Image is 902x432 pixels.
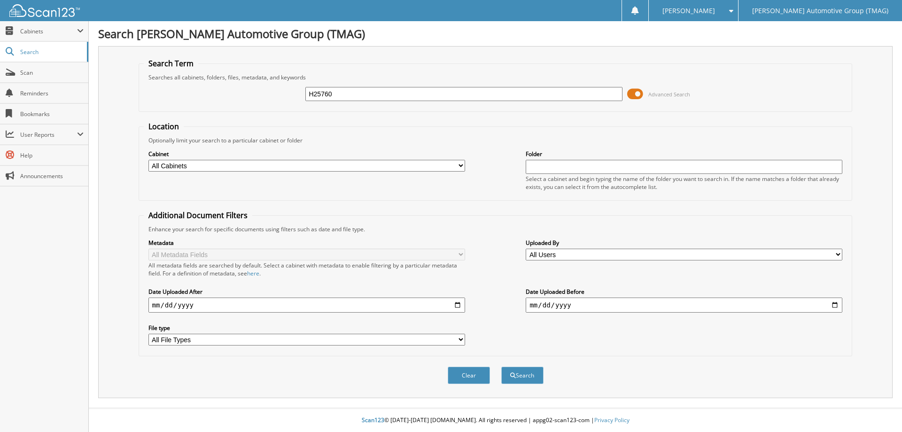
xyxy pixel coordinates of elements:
[98,26,893,41] h1: Search [PERSON_NAME] Automotive Group (TMAG)
[594,416,630,424] a: Privacy Policy
[20,69,84,77] span: Scan
[501,367,544,384] button: Search
[20,151,84,159] span: Help
[148,239,465,247] label: Metadata
[148,324,465,332] label: File type
[148,288,465,296] label: Date Uploaded After
[144,73,848,81] div: Searches all cabinets, folders, files, metadata, and keywords
[448,367,490,384] button: Clear
[855,387,902,432] iframe: Chat Widget
[148,261,465,277] div: All metadata fields are searched by default. Select a cabinet with metadata to enable filtering b...
[20,172,84,180] span: Announcements
[144,121,184,132] legend: Location
[526,288,842,296] label: Date Uploaded Before
[362,416,384,424] span: Scan123
[648,91,690,98] span: Advanced Search
[662,8,715,14] span: [PERSON_NAME]
[89,409,902,432] div: © [DATE]-[DATE] [DOMAIN_NAME]. All rights reserved | appg02-scan123-com |
[148,150,465,158] label: Cabinet
[144,136,848,144] div: Optionally limit your search to a particular cabinet or folder
[144,210,252,220] legend: Additional Document Filters
[526,239,842,247] label: Uploaded By
[526,298,842,313] input: end
[20,110,84,118] span: Bookmarks
[20,89,84,97] span: Reminders
[20,27,77,35] span: Cabinets
[526,150,842,158] label: Folder
[526,175,842,191] div: Select a cabinet and begin typing the name of the folder you want to search in. If the name match...
[144,225,848,233] div: Enhance your search for specific documents using filters such as date and file type.
[148,298,465,313] input: start
[20,131,77,139] span: User Reports
[20,48,82,56] span: Search
[752,8,888,14] span: [PERSON_NAME] Automotive Group (TMAG)
[144,58,198,69] legend: Search Term
[9,4,80,17] img: scan123-logo-white.svg
[247,269,259,277] a: here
